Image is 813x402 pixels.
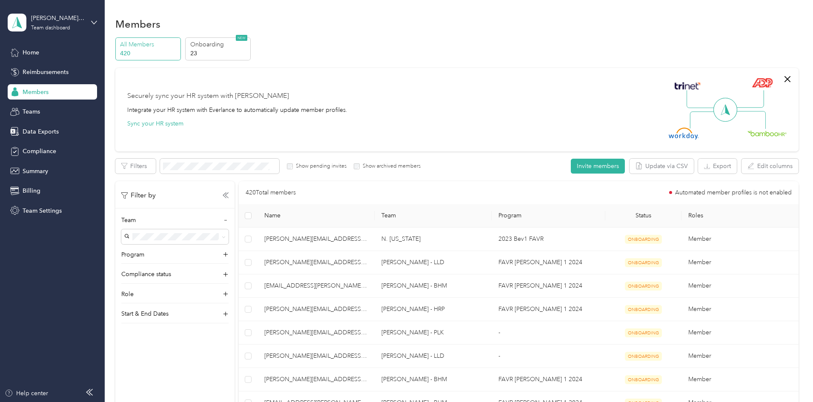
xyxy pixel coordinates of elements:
[31,26,70,31] div: Team dashboard
[127,119,183,128] button: Sync your HR system
[258,298,375,321] td: john.mangina@adamsbev.com
[492,251,606,274] td: FAVR Bev 1 2024
[765,354,813,402] iframe: Everlance-gr Chat Button Frame
[605,368,681,391] td: ONBOARDING
[681,298,799,321] td: Member
[375,228,492,251] td: N. Alabama
[264,375,368,384] span: [PERSON_NAME][EMAIL_ADDRESS][PERSON_NAME][DOMAIN_NAME]
[605,251,681,274] td: ONBOARDING
[605,298,681,321] td: ONBOARDING
[258,368,375,391] td: samuel.ramsey@adamsbev.com
[246,188,296,197] p: 420 Total members
[492,204,606,228] th: Program
[264,212,368,219] span: Name
[23,127,59,136] span: Data Exports
[23,48,39,57] span: Home
[492,274,606,298] td: FAVR Bev 1 2024
[681,228,799,251] td: Member
[190,49,248,58] p: 23
[23,206,62,215] span: Team Settings
[375,204,492,228] th: Team
[681,321,799,345] td: Member
[681,345,799,368] td: Member
[127,105,347,114] div: Integrate your HR system with Everlance to automatically update member profiles.
[681,368,799,391] td: Member
[31,14,84,23] div: [PERSON_NAME] Beverages
[258,228,375,251] td: brandon.steele@adamsbeverages.net
[675,190,792,196] span: Automated member profiles is not enabled
[293,163,346,170] label: Show pending invites
[375,368,492,391] td: James Perini - BHM
[236,35,247,41] span: NEW
[492,345,606,368] td: -
[625,258,662,267] span: ONBOARDING
[571,159,625,174] button: Invite members
[752,78,773,88] img: ADP
[121,270,171,279] p: Compliance status
[127,91,289,101] div: Securely sync your HR system with [PERSON_NAME]
[264,305,368,314] span: [PERSON_NAME][EMAIL_ADDRESS][DOMAIN_NAME]
[264,234,368,244] span: [PERSON_NAME][EMAIL_ADDRESS][PERSON_NAME][DOMAIN_NAME]
[121,250,144,259] p: Program
[375,298,492,321] td: Don Ransom - HRP
[258,274,375,298] td: hasani.moore@adamsbev.com
[605,274,681,298] td: ONBOARDING
[115,20,160,29] h1: Members
[264,351,368,361] span: [PERSON_NAME][EMAIL_ADDRESS][PERSON_NAME][DOMAIN_NAME]
[115,159,156,174] button: Filters
[258,345,375,368] td: john.savage@adamsbev.com
[375,251,492,274] td: Donald Gruentzel - LLD
[625,305,662,314] span: ONBOARDING
[687,90,716,108] img: Line Left Up
[23,147,56,156] span: Compliance
[625,282,662,291] span: ONBOARDING
[625,375,662,384] span: ONBOARDING
[190,40,248,49] p: Onboarding
[625,328,662,337] span: ONBOARDING
[120,40,178,49] p: All Members
[681,204,799,228] th: Roles
[121,290,134,299] p: Role
[264,281,368,291] span: [EMAIL_ADDRESS][PERSON_NAME][DOMAIN_NAME]
[375,345,492,368] td: John Savage - LLD
[492,228,606,251] td: 2023 Bev1 FAVR
[605,345,681,368] td: ONBOARDING
[681,274,799,298] td: Member
[630,159,694,174] button: Update via CSV
[736,111,766,129] img: Line Right Down
[258,204,375,228] th: Name
[23,186,40,195] span: Billing
[360,163,421,170] label: Show archived members
[698,159,737,174] button: Export
[258,251,375,274] td: daniel.patterson@adamsbev.com
[681,251,799,274] td: Member
[23,68,69,77] span: Reimbursements
[264,258,368,267] span: [PERSON_NAME][EMAIL_ADDRESS][PERSON_NAME][DOMAIN_NAME]
[625,235,662,244] span: ONBOARDING
[120,49,178,58] p: 420
[492,321,606,345] td: -
[264,328,368,337] span: [PERSON_NAME][EMAIL_ADDRESS][PERSON_NAME][DOMAIN_NAME]
[605,204,681,228] th: Status
[734,90,764,108] img: Line Right Up
[605,321,681,345] td: ONBOARDING
[121,309,169,318] p: Start & End Dates
[121,216,136,225] p: Team
[121,190,156,201] p: Filter by
[669,128,698,140] img: Workday
[5,389,48,398] button: Help center
[747,130,787,136] img: BambooHR
[605,228,681,251] td: ONBOARDING
[258,321,375,345] td: john.manis@adamsbeverages.net
[375,274,492,298] td: Heath Upton - BHM
[23,88,49,97] span: Members
[23,167,48,176] span: Summary
[625,352,662,361] span: ONBOARDING
[673,80,702,92] img: Trinet
[492,298,606,321] td: FAVR Bev 1 2024
[375,321,492,345] td: John Manis - PLK
[741,159,799,174] button: Edit columns
[690,111,719,128] img: Line Left Down
[492,368,606,391] td: FAVR Bev 1 2024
